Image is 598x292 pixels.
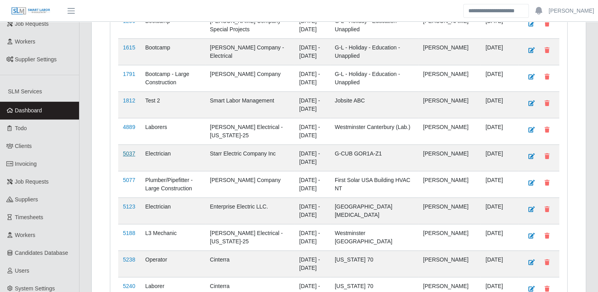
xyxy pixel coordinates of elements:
td: [DATE] - [DATE] [294,38,330,65]
a: 5077 [123,177,135,183]
td: [PERSON_NAME] [418,12,481,38]
td: Laborers [140,118,205,144]
td: [DATE] [481,197,519,224]
span: Dashboard [15,107,42,114]
td: [PERSON_NAME] [418,144,481,171]
td: [PERSON_NAME] Electrical - [US_STATE]-25 [205,224,294,250]
td: Cinterra [205,250,294,277]
span: SLM Services [8,88,42,95]
td: [PERSON_NAME] Company [205,65,294,91]
td: [DATE] [481,224,519,250]
td: [DATE] - [DATE] [294,118,330,144]
td: L3 Mechanic [140,224,205,250]
td: [PERSON_NAME] [418,38,481,65]
td: Westminster [GEOGRAPHIC_DATA] [330,224,418,250]
span: Workers [15,232,36,238]
td: First Solar USA Building HVAC NT [330,171,418,197]
a: 5037 [123,150,135,157]
td: Westminster Canterbury (Lab.) [330,118,418,144]
td: Electrician [140,197,205,224]
span: Job Requests [15,178,49,185]
span: Workers [15,38,36,45]
td: G-L - Holiday - Education - Unapplied [330,38,418,65]
td: [PERSON_NAME] [418,171,481,197]
a: 5240 [123,283,135,289]
td: [DATE] - [DATE] [294,171,330,197]
td: [DATE] - [DATE] [294,91,330,118]
td: [DATE] [481,38,519,65]
td: Bootcamp [140,38,205,65]
td: [PERSON_NAME] [418,224,481,250]
td: [DATE] - [DATE] [294,65,330,91]
td: [DATE] [481,144,519,171]
td: [DATE] [481,12,519,38]
td: [DATE] [481,250,519,277]
td: [DATE] - [DATE] [294,250,330,277]
span: Job Requests [15,21,49,27]
td: [DATE] - [DATE] [294,12,330,38]
span: Users [15,267,30,274]
td: Jobsite ABC [330,91,418,118]
span: Clients [15,143,32,149]
span: Candidates Database [15,250,68,256]
td: Smart Labor Management [205,91,294,118]
td: [DATE] [481,171,519,197]
td: [PERSON_NAME] [418,118,481,144]
a: 4889 [123,124,135,130]
td: [DATE] - [DATE] [294,144,330,171]
td: [PERSON_NAME] [418,197,481,224]
td: [GEOGRAPHIC_DATA][MEDICAL_DATA] [330,197,418,224]
td: Plumber/Pipefitter - Large Construction [140,171,205,197]
td: G-L - Holiday - Education - Unapplied [330,65,418,91]
td: [DATE] [481,118,519,144]
span: System Settings [15,285,55,292]
input: Search [463,4,529,18]
td: Operator [140,250,205,277]
td: G-L - Holiday - Education - Unapplied [330,12,418,38]
span: Todo [15,125,27,131]
td: Electrician [140,144,205,171]
img: SLM Logo [11,7,51,15]
td: Bootcamp [140,12,205,38]
td: [US_STATE] 70 [330,250,418,277]
a: 1615 [123,44,135,51]
td: [PERSON_NAME] Company [205,171,294,197]
a: 1812 [123,97,135,104]
a: 1791 [123,71,135,77]
td: [PERSON_NAME] Electrical - [US_STATE]-25 [205,118,294,144]
td: [DATE] [481,65,519,91]
td: G-CUB GOR1A-Z1 [330,144,418,171]
td: [PERSON_NAME] Company - Electrical [205,38,294,65]
a: 5188 [123,230,135,236]
a: 5238 [123,256,135,263]
td: [PERSON_NAME] [418,65,481,91]
td: Bootcamp - Large Construction [140,65,205,91]
td: [PERSON_NAME] Company - Special Projects [205,12,294,38]
td: Test 2 [140,91,205,118]
td: Enterprise Electric LLC. [205,197,294,224]
a: 1256 [123,18,135,24]
span: Invoicing [15,161,37,167]
td: Starr Electric Company Inc [205,144,294,171]
td: [PERSON_NAME] [418,91,481,118]
a: 5123 [123,203,135,210]
td: [DATE] - [DATE] [294,224,330,250]
td: [PERSON_NAME] [418,250,481,277]
a: [PERSON_NAME] [549,7,594,15]
td: [DATE] - [DATE] [294,197,330,224]
span: Timesheets [15,214,43,220]
span: Supplier Settings [15,56,57,63]
span: Suppliers [15,196,38,203]
td: [DATE] [481,91,519,118]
